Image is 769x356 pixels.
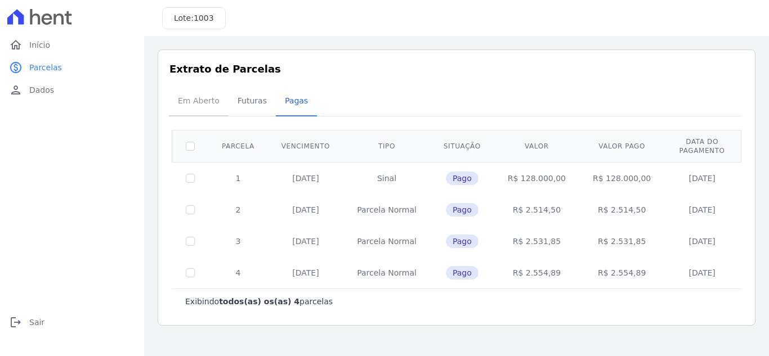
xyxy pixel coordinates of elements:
[343,194,430,226] td: Parcela Normal
[9,83,23,97] i: person
[268,257,343,289] td: [DATE]
[664,130,740,162] th: Data do pagamento
[208,130,268,162] th: Parcela
[5,311,140,334] a: logoutSair
[268,130,343,162] th: Vencimento
[5,79,140,101] a: personDados
[579,226,664,257] td: R$ 2.531,85
[171,89,226,112] span: Em Aberto
[9,316,23,329] i: logout
[186,237,195,246] input: Só é possível selecionar pagamentos em aberto
[219,297,299,306] b: todos(as) os(as) 4
[186,205,195,214] input: Só é possível selecionar pagamentos em aberto
[430,130,494,162] th: Situação
[186,268,195,277] input: Só é possível selecionar pagamentos em aberto
[579,257,664,289] td: R$ 2.554,89
[185,296,333,307] p: Exibindo parcelas
[186,174,195,183] input: Só é possível selecionar pagamentos em aberto
[231,89,274,112] span: Futuras
[174,12,214,24] h3: Lote:
[229,87,276,116] a: Futuras
[278,89,315,112] span: Pagas
[268,194,343,226] td: [DATE]
[664,257,740,289] td: [DATE]
[494,194,579,226] td: R$ 2.514,50
[494,257,579,289] td: R$ 2.554,89
[9,38,23,52] i: home
[494,162,579,194] td: R$ 128.000,00
[208,194,268,226] td: 2
[208,257,268,289] td: 4
[664,194,740,226] td: [DATE]
[29,39,50,51] span: Início
[446,266,479,280] span: Pago
[169,87,229,116] a: Em Aberto
[268,226,343,257] td: [DATE]
[208,162,268,194] td: 1
[5,56,140,79] a: paidParcelas
[9,61,23,74] i: paid
[343,226,430,257] td: Parcela Normal
[494,226,579,257] td: R$ 2.531,85
[579,130,664,162] th: Valor pago
[343,130,430,162] th: Tipo
[446,235,479,248] span: Pago
[579,194,664,226] td: R$ 2.514,50
[29,84,54,96] span: Dados
[208,226,268,257] td: 3
[664,162,740,194] td: [DATE]
[5,34,140,56] a: homeInício
[169,61,744,76] h3: Extrato de Parcelas
[664,226,740,257] td: [DATE]
[446,172,479,185] span: Pago
[579,162,664,194] td: R$ 128.000,00
[494,130,579,162] th: Valor
[29,317,44,328] span: Sair
[268,162,343,194] td: [DATE]
[343,162,430,194] td: Sinal
[194,13,214,22] span: 1003
[446,203,479,217] span: Pago
[29,62,62,73] span: Parcelas
[276,87,317,116] a: Pagas
[343,257,430,289] td: Parcela Normal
